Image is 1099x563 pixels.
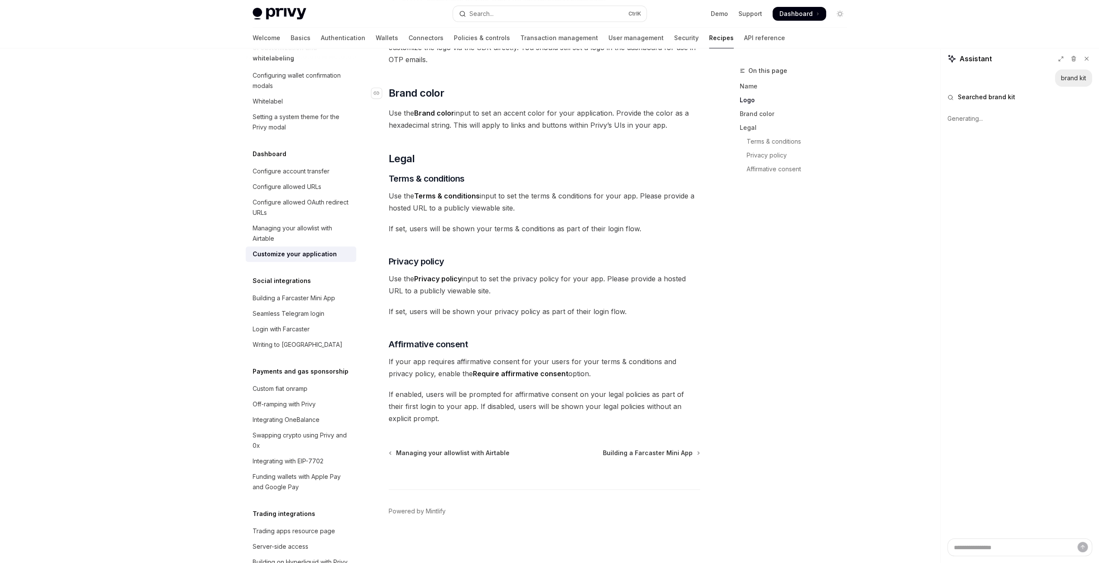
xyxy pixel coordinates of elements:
[246,321,356,337] a: Login with Farcaster
[253,293,335,303] div: Building a Farcaster Mini App
[947,93,1092,101] button: Searched brand kit
[253,70,351,91] div: Configuring wallet confirmation modals
[253,456,323,466] div: Integrating with EIP-7702
[253,166,329,176] div: Configure account transfer
[744,28,785,48] a: API reference
[414,274,462,283] strong: Privacy policy
[253,430,351,451] div: Swapping crypto using Privy and 0x
[389,388,700,425] span: If enabled, users will be prompted for affirmative consent on your legal policies as part of thei...
[371,86,389,100] a: Navigate to header
[389,190,700,214] span: Use the input to set the terms & conditions for your app. Please provide a hosted URL to a public...
[389,107,700,131] span: Use the input to set an accent color for your application. Provide the color as a hexadecimal str...
[253,276,311,286] h5: Social integrations
[253,324,310,334] div: Login with Farcaster
[253,249,337,259] div: Customize your application
[740,93,854,107] a: Logo
[709,28,734,48] a: Recipes
[253,112,351,132] div: Setting a system theme for the Privy modal
[389,507,446,516] a: Powered by Mintlify
[253,96,283,107] div: Whitelabel
[246,453,356,469] a: Integrating with EIP-7702
[253,8,306,20] img: light logo
[603,449,693,457] span: Building a Farcaster Mini App
[253,28,280,48] a: Welcome
[773,7,826,21] a: Dashboard
[409,28,443,48] a: Connectors
[253,541,308,552] div: Server-side access
[389,86,444,100] span: Brand color
[740,135,854,148] a: Terms & conditions
[246,94,356,109] a: Whitelabel
[246,109,356,135] a: Setting a system theme for the Privy modal
[246,428,356,453] a: Swapping crypto using Privy and 0x
[253,149,286,159] h5: Dashboard
[253,223,351,244] div: Managing your allowlist with Airtable
[376,28,398,48] a: Wallets
[321,28,365,48] a: Authentication
[603,449,699,457] a: Building a Farcaster Mini App
[246,306,356,321] a: Seamless Telegram login
[740,162,854,176] a: Affirmative consent
[520,28,598,48] a: Transaction management
[246,381,356,396] a: Custom fiat onramp
[246,220,356,246] a: Managing your allowlist with Airtable
[833,7,847,21] button: Toggle dark mode
[389,273,700,297] span: Use the input to set the privacy policy for your app. Please provide a hosted URL to a publicly v...
[738,9,762,18] a: Support
[253,472,351,492] div: Funding wallets with Apple Pay and Google Pay
[253,366,348,377] h5: Payments and gas sponsorship
[246,195,356,220] a: Configure allowed OAuth redirect URLs
[253,399,316,409] div: Off-ramping with Privy
[253,526,335,536] div: Trading apps resource page
[779,9,813,18] span: Dashboard
[469,9,494,19] div: Search...
[608,28,664,48] a: User management
[246,523,356,539] a: Trading apps resource page
[748,66,787,76] span: On this page
[253,182,321,192] div: Configure allowed URLs
[253,197,351,218] div: Configure allowed OAuth redirect URLs
[740,79,854,93] a: Name
[253,384,307,394] div: Custom fiat onramp
[454,28,510,48] a: Policies & controls
[389,305,700,318] span: If set, users will be shown your privacy policy as part of their login flow.
[947,538,1092,556] textarea: Ask a question...
[246,164,356,179] a: Configure account transfer
[291,28,310,48] a: Basics
[389,173,465,185] span: Terms & conditions
[389,338,468,350] span: Affirmative consent
[389,255,444,267] span: Privacy policy
[246,179,356,195] a: Configure allowed URLs
[453,6,646,22] button: Open search
[390,449,510,457] a: Managing your allowlist with Airtable
[246,246,356,262] a: Customize your application
[958,93,1015,101] span: Searched brand kit
[396,449,510,457] span: Managing your allowlist with Airtable
[960,53,992,64] span: Assistant
[740,148,854,162] a: Privacy policy
[246,68,356,94] a: Configuring wallet confirmation modals
[674,28,699,48] a: Security
[246,396,356,412] a: Off-ramping with Privy
[246,290,356,306] a: Building a Farcaster Mini App
[740,121,854,135] a: Legal
[389,152,415,166] span: Legal
[947,107,1092,130] div: Generating...
[389,355,700,380] span: If your app requires affirmative consent for your users for your terms & conditions and privacy p...
[473,369,568,378] strong: Require affirmative consent
[246,469,356,495] a: Funding wallets with Apple Pay and Google Pay
[246,337,356,352] a: Writing to [GEOGRAPHIC_DATA]
[740,107,854,121] a: Brand color
[253,340,342,350] div: Writing to [GEOGRAPHIC_DATA]
[1061,74,1086,82] div: brand kit
[1077,542,1088,552] button: Send message
[389,223,700,235] span: If set, users will be shown your terms & conditions as part of their login flow.
[414,109,454,117] strong: Brand color
[253,509,315,519] h5: Trading integrations
[253,308,324,319] div: Seamless Telegram login
[246,539,356,554] a: Server-side access
[253,415,320,425] div: Integrating OneBalance
[414,192,480,200] strong: Terms & conditions
[711,9,728,18] a: Demo
[628,10,641,17] span: Ctrl K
